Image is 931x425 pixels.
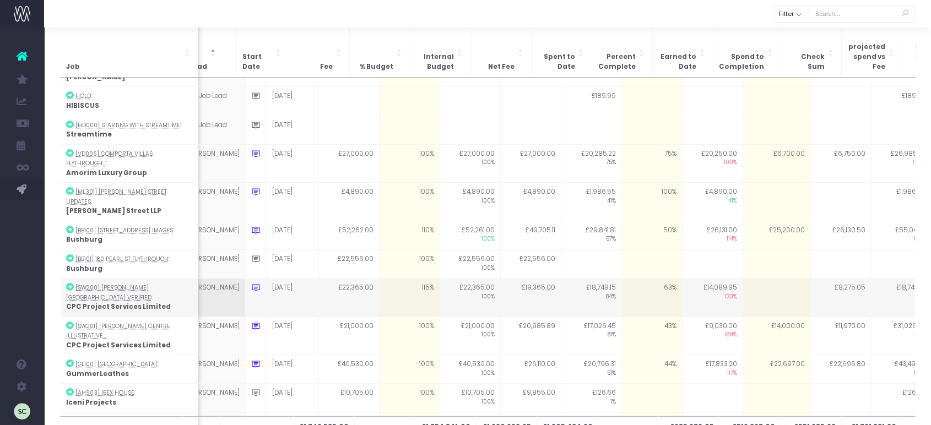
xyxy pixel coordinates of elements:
[682,317,743,355] td: £9,030.00
[787,52,825,72] span: Check Sum
[66,73,125,81] strong: [PERSON_NAME]
[440,279,500,317] td: £22,365.00
[66,322,170,340] abbr: [SW201] Fleming Centre Illustrative
[60,87,198,116] td: :
[190,62,207,72] span: Lead
[743,221,810,249] td: £25,200.00
[266,87,318,116] td: [DATE]
[446,369,495,378] span: 100%
[877,398,926,406] span: 1%
[183,183,245,221] td: [PERSON_NAME]
[440,144,500,183] td: £27,000.00
[75,389,134,397] abbr: [AH903] Ibex House
[379,384,440,412] td: 100%
[743,317,810,355] td: £14,000.00
[621,221,682,249] td: 50%
[567,159,616,167] span: 75%
[379,250,440,279] td: 100%
[446,159,495,167] span: 100%
[236,27,289,77] th: Start Date: Activate to sort: Activate to sort: Activate to sort
[440,250,500,279] td: £22,556.00
[500,250,561,279] td: £22,556.00
[500,384,561,412] td: £9,855.00
[60,355,198,384] td: :
[266,355,318,384] td: [DATE]
[183,384,245,412] td: [PERSON_NAME]
[60,317,198,355] td: :
[713,27,781,77] th: Spend to Completion: Activate to sort: Activate to sort: Activate to sort
[75,92,90,100] abbr: HOLD
[531,27,592,77] th: Spent to Date: Activate to sort: Activate to sort: Activate to sort
[567,398,616,406] span: 1%
[561,355,621,384] td: £20,796.31
[60,144,198,183] td: :
[60,279,198,317] td: :
[183,221,245,249] td: [PERSON_NAME]
[379,317,440,355] td: 100%
[183,250,245,279] td: [PERSON_NAME]
[66,284,151,302] abbr: [SW200] Fleming Centre Verified
[658,52,696,72] span: Earned to Date
[877,159,926,167] span: 100%
[688,197,737,205] span: 41%
[688,369,737,378] span: 117%
[446,235,495,243] span: 100%
[440,317,500,355] td: £21,000.00
[183,279,245,317] td: [PERSON_NAME]
[318,355,379,384] td: £40,530.00
[66,62,79,72] span: Job
[75,360,156,368] abbr: [GL100] Cambridge Science Park
[688,235,737,243] span: 114%
[266,183,318,221] td: [DATE]
[183,317,245,355] td: [PERSON_NAME]
[266,317,318,355] td: [DATE]
[621,183,682,221] td: 100%
[877,197,926,205] span: 41%
[266,221,318,249] td: [DATE]
[592,27,652,77] th: Percent Complete: Activate to sort: Activate to sort: Activate to sort
[500,355,561,384] td: £26,110.00
[682,144,743,183] td: £20,250.00
[561,384,621,412] td: £126.66
[841,27,902,77] th: projected spend vs Fee: Activate to sort: Activate to sort: Activate to sort
[500,317,561,355] td: £20,985.89
[183,87,245,116] td: No Job Lead
[440,221,500,249] td: £52,261.00
[500,183,561,221] td: £4,890.00
[66,398,116,407] strong: Iceni Projects
[66,206,161,215] strong: [PERSON_NAME] Street LLP
[66,369,128,378] strong: GummerLeathes
[567,235,616,243] span: 57%
[810,279,871,317] td: £8,275.05
[561,221,621,249] td: £29,841.81
[66,341,170,350] strong: CPC Project Services Limited
[743,144,810,183] td: £6,700.00
[318,384,379,412] td: £10,705.00
[567,369,616,378] span: 51%
[810,355,871,384] td: £22,696.80
[266,384,318,412] td: [DATE]
[66,235,102,244] strong: Bushburg
[688,331,737,339] span: 189%
[379,144,440,183] td: 100%
[66,188,166,206] abbr: [ML301] Besson Street Updates
[877,369,926,378] span: 107%
[360,62,393,72] span: % Budget
[14,403,30,419] img: images/default_profile_image.png
[318,250,379,279] td: £22,556.00
[318,221,379,249] td: £52,262.00
[446,197,495,205] span: 100%
[446,331,495,339] span: 100%
[567,197,616,205] span: 41%
[66,130,111,139] strong: Streamtime
[379,221,440,249] td: 110%
[561,317,621,355] td: £17,026.45
[318,317,379,355] td: £21,000.00
[379,183,440,221] td: 100%
[561,144,621,183] td: £20,285.22
[318,183,379,221] td: £4,890.00
[743,355,810,384] td: £22,697.00
[440,384,500,412] td: £10,705.00
[810,317,871,355] td: £11,970.00
[561,279,621,317] td: £18,749.15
